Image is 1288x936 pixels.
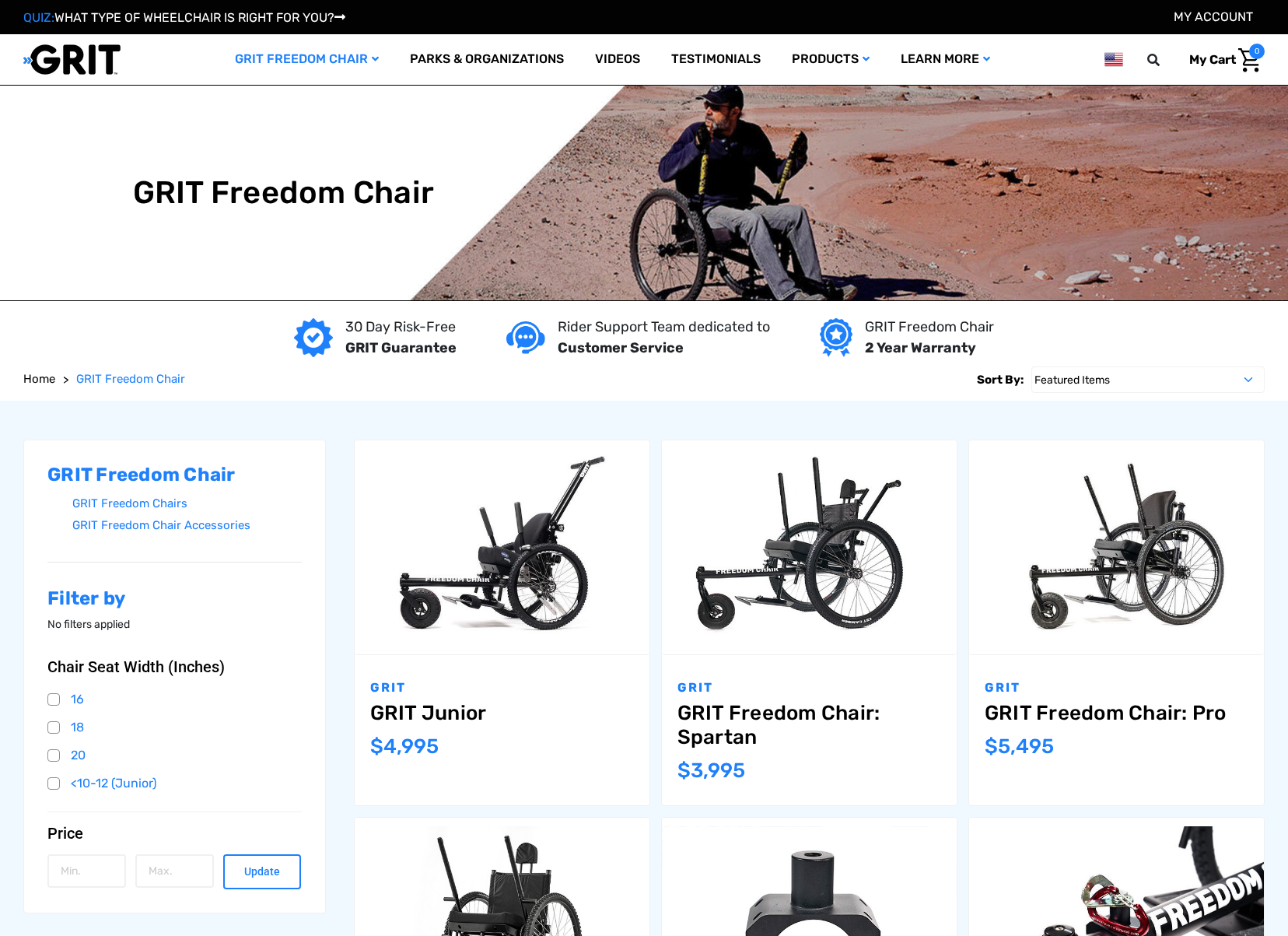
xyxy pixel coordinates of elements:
a: GRIT Junior,$4,995.00 [355,440,649,654]
button: Price [47,824,302,843]
img: GRIT All-Terrain Wheelchair and Mobility Equipment [23,44,121,75]
a: Parks & Organizations [394,34,579,85]
strong: 2 Year Warranty [865,339,976,356]
p: Rider Support Team dedicated to [558,317,770,338]
a: Learn More [885,34,1006,85]
button: Chair Seat Width (Inches) [47,657,302,676]
p: GRIT Freedom Chair [865,317,994,338]
p: GRIT [370,678,634,697]
h1: GRIT Freedom Chair [133,174,435,212]
a: Home [23,370,55,388]
img: GRIT Junior: GRIT Freedom Chair all terrain wheelchair engineered specifically for kids [355,449,649,646]
a: 18 [47,716,302,739]
span: 0 [1249,44,1265,59]
input: Search [1154,44,1178,76]
span: QUIZ: [23,10,54,25]
p: GRIT [677,678,941,697]
a: GRIT Freedom Chair Accessories [72,514,302,537]
span: Chair Seat Width (Inches) [47,657,225,676]
a: GRIT Freedom Chair: Pro,$5,495.00 [969,440,1264,654]
a: Cart with 0 items [1178,44,1265,76]
a: Products [776,34,885,85]
a: 16 [47,688,302,711]
span: Price [47,824,83,843]
p: 30 Day Risk-Free [345,317,457,338]
p: No filters applied [47,616,302,633]
span: $5,495 [985,734,1054,759]
a: 20 [47,744,302,767]
a: GRIT Freedom Chair: Spartan,$3,995.00 [677,701,941,749]
a: GRIT Freedom Chair [219,34,394,85]
strong: Customer Service [558,339,684,356]
a: GRIT Freedom Chair: Pro,$5,495.00 [985,701,1248,725]
h2: Filter by [47,587,302,610]
p: GRIT [985,678,1248,697]
input: Max. [135,854,214,888]
a: GRIT Freedom Chairs [72,493,302,515]
a: Account [1174,9,1253,24]
button: Update [223,854,302,889]
a: <10-12 (Junior) [47,772,302,795]
strong: GRIT Guarantee [345,339,457,356]
a: Testimonials [656,34,776,85]
a: QUIZ:WHAT TYPE OF WHEELCHAIR IS RIGHT FOR YOU? [23,10,345,25]
span: $4,995 [370,734,439,759]
img: GRIT Freedom Chair: Spartan [662,449,957,646]
span: GRIT Freedom Chair [76,372,185,386]
img: GRIT Freedom Chair Pro: the Pro model shown including contoured Invacare Matrx seatback, Spinergy... [969,449,1264,646]
a: GRIT Freedom Chair: Spartan,$3,995.00 [662,440,957,654]
a: GRIT Junior,$4,995.00 [370,701,634,725]
h2: GRIT Freedom Chair [47,464,302,486]
img: GRIT Guarantee [294,318,333,357]
input: Min. [47,854,126,888]
a: GRIT Freedom Chair [76,370,185,388]
img: Year warranty [820,318,852,357]
span: Home [23,372,55,386]
span: $3,995 [677,759,745,783]
label: Sort By: [977,366,1024,393]
img: us.png [1104,50,1123,69]
a: Videos [579,34,656,85]
img: Cart [1238,48,1261,72]
span: My Cart [1189,52,1236,67]
img: Customer service [506,321,545,353]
